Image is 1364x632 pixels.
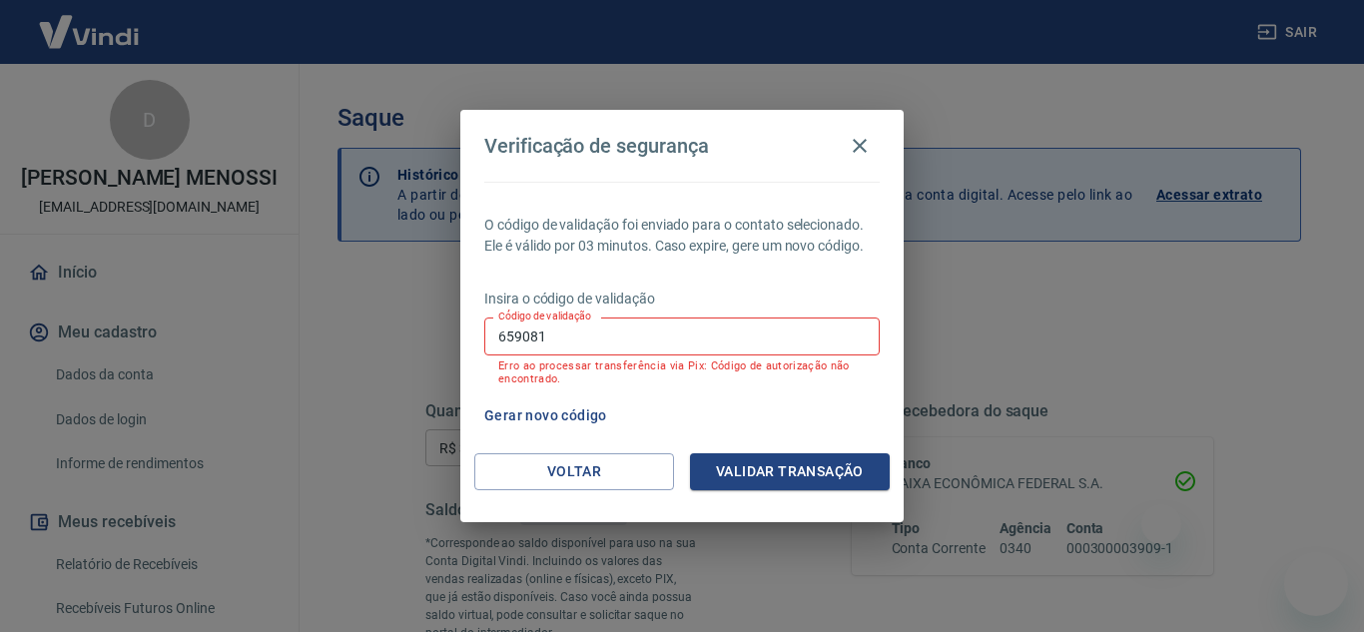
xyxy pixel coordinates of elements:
[498,309,591,323] label: Código de validação
[484,289,880,310] p: Insira o código de validação
[498,359,866,385] p: Erro ao processar transferência via Pix: Código de autorização não encontrado.
[476,397,615,434] button: Gerar novo código
[1141,504,1181,544] iframe: Fechar mensagem
[1284,552,1348,616] iframe: Botão para abrir a janela de mensagens
[484,215,880,257] p: O código de validação foi enviado para o contato selecionado. Ele é válido por 03 minutos. Caso e...
[474,453,674,490] button: Voltar
[690,453,890,490] button: Validar transação
[484,134,709,158] h4: Verificação de segurança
